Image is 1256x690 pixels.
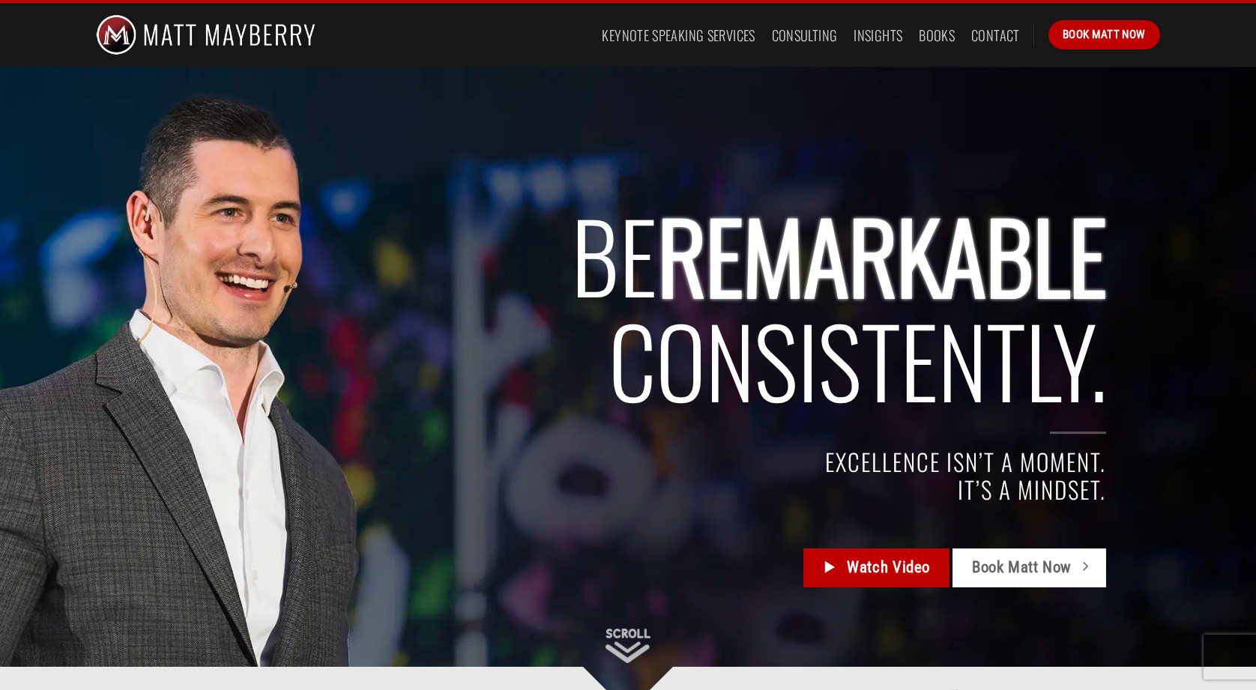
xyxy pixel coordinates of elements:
h4: EXCELLENCE ISN’T A MOMENT. [215,448,1106,476]
span: Book Matt Now [1063,25,1146,43]
a: Insights [854,22,902,49]
h4: IT’S A MINDSET. [215,476,1106,503]
h2: BE [215,202,1106,413]
img: Scroll Down [606,629,650,663]
a: Keynote Speaking Services [602,22,755,49]
a: Contact [971,22,1020,49]
a: Books [919,22,955,49]
span: Consistently. [609,288,1106,430]
span: REMARKABLE [657,184,1106,325]
span: Book Matt Now [972,555,1072,580]
img: Matt Mayberry [96,3,315,67]
a: Book Matt Now [1048,20,1160,49]
a: Watch Video [803,548,949,587]
span: Watch Video [847,555,930,580]
a: Consulting [772,22,838,49]
a: Book Matt Now [952,548,1105,587]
